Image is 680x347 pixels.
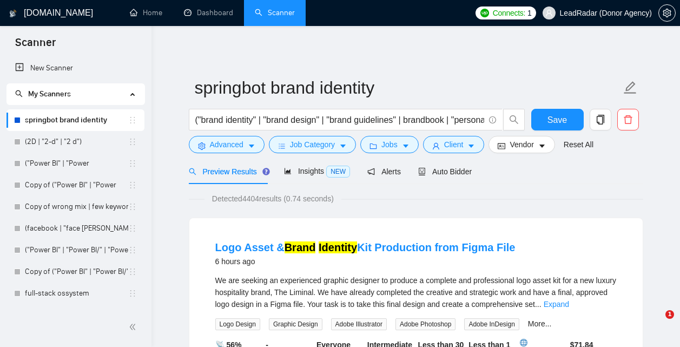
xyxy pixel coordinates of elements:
[189,136,265,153] button: settingAdvancedcaret-down
[204,193,341,205] span: Detected 4404 results (0.74 seconds)
[6,109,144,131] li: springbot brand identity
[564,139,593,150] a: Reset All
[25,261,128,283] a: Copy of ("Power BI" | "Power BI/" | "Power BI-" | "/Power BI" | "Power BI," | "Power BI." | power...
[25,109,128,131] a: springbot brand identity
[25,196,128,218] a: Copy of wrong mix | few keywords
[659,9,675,17] span: setting
[6,57,144,79] li: New Scanner
[6,261,144,283] li: Copy of ("Power BI" | "Power BI/" | "Power BI-" | "/Power BI" | "Power BI," | "Power BI." | power...
[623,81,637,95] span: edit
[261,167,271,176] div: Tooltip anchor
[520,339,527,346] img: 🌐
[464,318,519,330] span: Adobe InDesign
[210,139,243,150] span: Advanced
[367,167,401,176] span: Alerts
[269,318,322,330] span: Graphic Design
[617,109,639,130] button: delete
[618,115,638,125] span: delete
[467,142,475,150] span: caret-down
[498,142,505,150] span: idcard
[510,139,533,150] span: Vendor
[6,218,144,239] li: (facebook | "face bo
[6,239,144,261] li: ("Power BI" | "Power BI/" | "Power BI-" | "/Power BI" | "Power BI," | "Power BI." | powerbi | "po...
[25,174,128,196] a: Copy of ("Power BI" | "Power
[319,241,357,253] mark: Identity
[538,142,546,150] span: caret-down
[128,116,137,125] span: holder
[128,181,137,189] span: holder
[658,9,676,17] a: setting
[278,142,286,150] span: bars
[545,9,553,17] span: user
[128,289,137,298] span: holder
[15,89,71,99] span: My Scanners
[128,224,137,233] span: holder
[395,318,455,330] span: Adobe Photoshop
[15,57,136,79] a: New Scanner
[128,159,137,168] span: holder
[184,8,233,17] a: dashboardDashboard
[128,138,137,146] span: holder
[504,115,524,125] span: search
[544,300,569,309] a: Expand
[367,168,375,175] span: notification
[402,142,410,150] span: caret-down
[6,153,144,174] li: ("Power BI" | "Power
[6,131,144,153] li: (2D | "2-d" | "2 d")
[488,136,554,153] button: idcardVendorcaret-down
[547,113,567,127] span: Save
[381,139,398,150] span: Jobs
[128,202,137,211] span: holder
[331,318,387,330] span: Adobe Illustrator
[339,142,347,150] span: caret-down
[25,239,128,261] a: ("Power BI" | "Power BI/" | "Power BI-" | "/Power BI" | "Power BI," | "Power BI." | powerbi | "po...
[493,7,525,19] span: Connects:
[658,4,676,22] button: setting
[527,7,532,19] span: 1
[489,116,496,123] span: info-circle
[248,142,255,150] span: caret-down
[423,136,485,153] button: userClientcaret-down
[255,8,295,17] a: searchScanner
[189,167,267,176] span: Preview Results
[189,168,196,175] span: search
[284,167,292,175] span: area-chart
[25,218,128,239] a: (facebook | "face [PERSON_NAME]
[269,136,356,153] button: barsJob Categorycaret-down
[15,90,23,97] span: search
[215,274,617,310] div: We are seeking an experienced graphic designer to produce a complete and professional logo asset ...
[198,142,206,150] span: setting
[290,139,335,150] span: Job Category
[590,115,611,125] span: copy
[360,136,419,153] button: folderJobscaret-down
[418,167,472,176] span: Auto Bidder
[215,318,260,330] span: Logo Design
[369,142,377,150] span: folder
[25,131,128,153] a: (2D | "2-d" | "2 d")
[25,153,128,174] a: ("Power BI" | "Power
[432,142,440,150] span: user
[128,246,137,254] span: holder
[130,8,162,17] a: homeHome
[25,283,128,304] a: full-stack ossystem
[129,322,140,332] span: double-left
[6,174,144,196] li: Copy of ("Power BI" | "Power
[215,276,616,309] span: We are seeking an experienced graphic designer to produce a complete and professional logo asset ...
[9,5,17,22] img: logo
[326,166,350,178] span: NEW
[535,300,542,309] span: ...
[215,255,516,268] div: 6 hours ago
[6,35,64,57] span: Scanner
[195,113,484,127] input: Search Freelance Jobs...
[665,310,674,319] span: 1
[418,168,426,175] span: robot
[531,109,584,130] button: Save
[528,319,552,328] a: More...
[28,89,71,99] span: My Scanners
[6,304,144,326] li: design ossystem
[480,9,489,17] img: upwork-logo.png
[6,196,144,218] li: Copy of wrong mix | few keywords
[503,109,525,130] button: search
[215,241,516,253] a: Logo Asset &Brand IdentityKit Production from Figma File
[128,267,137,276] span: holder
